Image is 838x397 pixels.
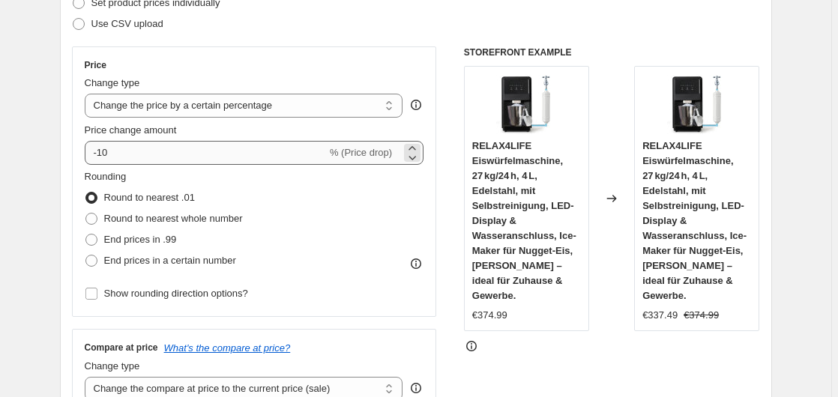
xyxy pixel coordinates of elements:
[472,308,507,323] div: €374.99
[642,308,678,323] div: €337.49
[164,342,291,354] button: What's the compare at price?
[496,74,556,134] img: 61S628H7aOL_80x.jpg
[85,360,140,372] span: Change type
[104,213,243,224] span: Round to nearest whole number
[642,140,747,301] span: RELAX4LIFE Eiswürfelmaschine, 27 kg/24 h, 4 L, Edelstahl, mit Selbstreinigung, LED-Display & Wass...
[409,381,423,396] div: help
[667,74,727,134] img: 61S628H7aOL_80x.jpg
[684,308,719,323] strike: €374.99
[91,18,163,29] span: Use CSV upload
[330,147,392,158] span: % (Price drop)
[104,192,195,203] span: Round to nearest .01
[85,171,127,182] span: Rounding
[85,141,327,165] input: -15
[85,77,140,88] span: Change type
[85,59,106,71] h3: Price
[472,140,576,301] span: RELAX4LIFE Eiswürfelmaschine, 27 kg/24 h, 4 L, Edelstahl, mit Selbstreinigung, LED-Display & Wass...
[85,124,177,136] span: Price change amount
[104,234,177,245] span: End prices in .99
[409,97,423,112] div: help
[464,46,760,58] h6: STOREFRONT EXAMPLE
[104,255,236,266] span: End prices in a certain number
[104,288,248,299] span: Show rounding direction options?
[85,342,158,354] h3: Compare at price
